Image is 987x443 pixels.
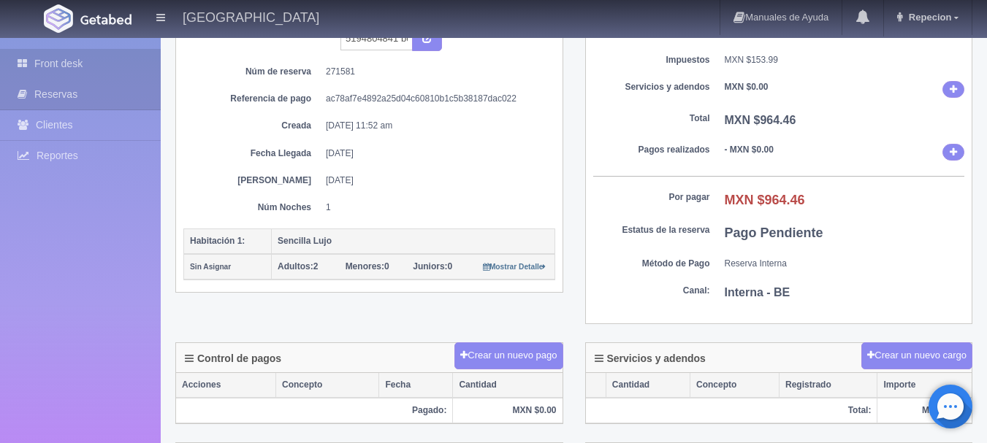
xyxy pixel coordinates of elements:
dd: [DATE] [326,174,544,187]
th: Sencilla Lujo [272,228,555,254]
b: Habitación 1: [190,236,245,246]
h4: [GEOGRAPHIC_DATA] [183,7,319,26]
span: Repecion [905,12,952,23]
img: Getabed [44,4,73,33]
a: Mostrar Detalle [483,261,546,271]
dt: [PERSON_NAME] [194,174,311,187]
th: Acciones [176,373,276,398]
dt: Total [593,112,710,125]
th: MXN $0.00 [877,398,972,423]
dd: Reserva Interna [725,258,965,270]
dd: [DATE] 11:52 am [326,120,544,132]
b: Interna - BE [725,286,790,298]
b: MXN $0.00 [725,82,769,92]
dt: Servicios y adendos [593,81,710,93]
span: 0 [413,261,452,271]
th: Registrado [780,373,877,398]
small: Mostrar Detalle [483,263,546,271]
dd: 271581 [326,66,544,78]
th: Pagado: [176,398,453,423]
th: Total: [586,398,877,423]
dt: Referencia de pago [194,93,311,105]
img: Getabed [80,14,132,25]
dt: Núm Noches [194,201,311,214]
b: Pago Pendiente [725,226,823,240]
button: Crear un nuevo cargo [861,342,972,369]
th: Cantidad [453,373,563,398]
dd: 1 [326,201,544,214]
th: Concepto [690,373,780,398]
strong: Menores: [346,261,384,271]
dt: Creada [194,120,311,132]
dt: Por pagar [593,191,710,204]
th: Cantidad [606,373,690,398]
th: Fecha [379,373,453,398]
h4: Servicios y adendos [595,353,706,364]
th: Importe [877,373,972,398]
b: MXN $964.46 [725,114,796,126]
h4: Control de pagos [185,353,281,364]
dt: Estatus de la reserva [593,224,710,236]
dt: Pagos realizados [593,144,710,156]
dt: Fecha Llegada [194,147,311,160]
b: - MXN $0.00 [725,145,774,155]
dt: Método de Pago [593,258,710,270]
dt: Canal: [593,285,710,297]
span: 0 [346,261,389,271]
dd: MXN $153.99 [725,54,965,66]
button: Crear un nuevo pago [454,342,563,369]
span: 2 [278,261,318,271]
dd: ac78af7e4892a25d04c60810b1c5b38187dac022 [326,93,544,105]
dt: Impuestos [593,54,710,66]
th: Concepto [276,373,379,398]
b: MXN $964.46 [725,193,805,207]
strong: Adultos: [278,261,313,271]
small: Sin Asignar [190,263,231,271]
dd: [DATE] [326,147,544,160]
dt: Núm de reserva [194,66,311,78]
strong: Juniors: [413,261,447,271]
th: MXN $0.00 [453,398,563,423]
